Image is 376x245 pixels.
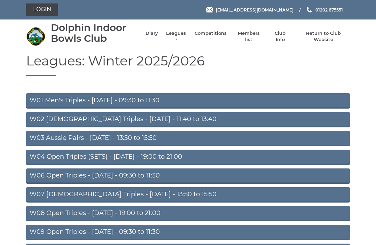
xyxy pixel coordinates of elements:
[26,168,350,184] a: W06 Open Triples - [DATE] - 09:30 to 11:30
[26,93,350,109] a: W01 Men's Triples - [DATE] - 09:30 to 11:30
[165,30,187,43] a: Leagues
[26,112,350,127] a: W02 [DEMOGRAPHIC_DATA] Triples - [DATE] - 11:40 to 13:40
[206,7,213,13] img: Email
[270,30,290,43] a: Club Info
[297,30,350,43] a: Return to Club Website
[307,7,312,13] img: Phone us
[26,225,350,240] a: W09 Open Triples - [DATE] - 09:30 to 11:30
[26,187,350,203] a: W07 [DEMOGRAPHIC_DATA] Triples - [DATE] - 13:50 to 15:50
[51,22,139,44] div: Dolphin Indoor Bowls Club
[26,131,350,146] a: W03 Aussie Pairs - [DATE] - 13:50 to 15:50
[315,7,343,12] span: 01202 675551
[146,30,158,37] a: Diary
[194,30,227,43] a: Competitions
[26,3,58,16] a: Login
[216,7,293,12] span: [EMAIL_ADDRESS][DOMAIN_NAME]
[306,7,343,13] a: Phone us 01202 675551
[234,30,263,43] a: Members list
[26,206,350,221] a: W08 Open Triples - [DATE] - 19:00 to 21:00
[26,54,350,76] h1: Leagues: Winter 2025/2026
[206,7,293,13] a: Email [EMAIL_ADDRESS][DOMAIN_NAME]
[26,27,45,46] img: Dolphin Indoor Bowls Club
[26,150,350,165] a: W04 Open Triples (SETS) - [DATE] - 19:00 to 21:00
